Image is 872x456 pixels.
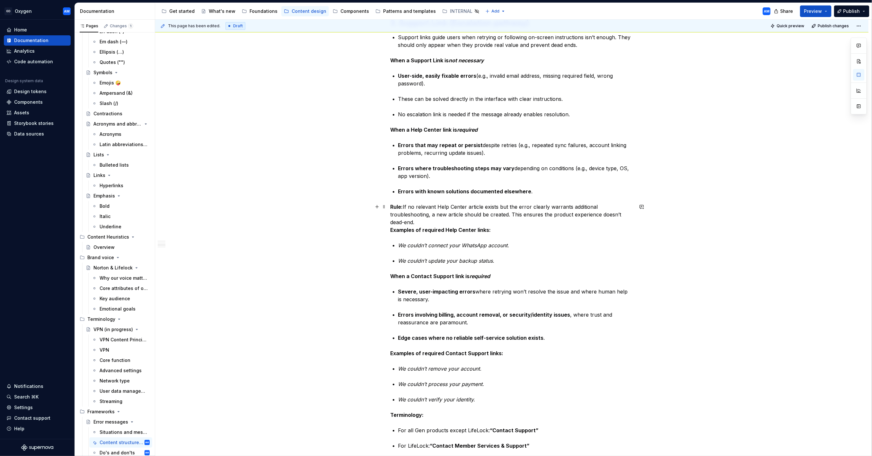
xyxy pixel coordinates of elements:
[398,95,633,103] p: These can be solved directly in the interface with clear instructions.
[4,129,71,139] a: Data sources
[457,127,478,133] em: required
[4,392,71,402] button: Search ⌘K
[14,394,39,400] div: Search ⌘K
[4,25,71,35] a: Home
[15,8,32,14] div: Oxygen
[818,23,849,29] span: Publish changes
[777,23,804,29] span: Quick preview
[391,203,633,234] p: If no relevant Help Center article exists but the error clearly warrants additional troubleshooti...
[89,396,152,407] a: Streaming
[834,5,869,17] button: Publish
[800,5,832,17] button: Preview
[804,8,822,14] span: Preview
[100,357,130,364] div: Core function
[330,6,372,16] a: Components
[398,381,484,387] em: We couldn’t process your payment.
[398,365,482,372] em: We couldn’t remove your account.
[4,413,71,423] button: Contact support
[93,69,112,76] div: Symbols
[398,334,633,342] p: .
[159,5,482,18] div: Page tree
[100,141,148,148] div: Latin abbreviations (e.g. / i.e.)
[391,227,491,233] strong: Examples of required Help Center links:
[14,415,50,421] div: Contact support
[14,425,24,432] div: Help
[398,188,532,195] strong: Errors with known solutions documented elsewhere
[89,304,152,314] a: Emotional goals
[198,6,238,16] a: What's new
[89,437,152,448] a: Content structure and guidelinesAM
[470,273,490,279] em: required
[83,242,152,252] a: Overview
[398,258,495,264] em: We couldn’t update your backup status.
[14,37,48,44] div: Documentation
[391,350,504,356] strong: Examples of required Contact Support links:
[145,439,149,446] div: AM
[89,335,152,345] a: VPN Content Principles
[83,324,152,335] a: VPN (in progress)
[4,402,71,413] a: Settings
[83,417,152,427] a: Error messages
[398,396,475,403] em: We couldn’t verify your identity.
[764,9,770,14] div: AM
[89,78,152,88] a: Emojis 🤪
[83,109,152,119] a: Contractions
[14,110,29,116] div: Assets
[77,314,152,324] div: Terminology
[169,8,195,14] div: Get started
[780,8,793,14] span: Share
[89,273,152,283] a: Why our voice matters
[4,57,71,67] a: Code automation
[4,46,71,56] a: Analytics
[77,252,152,263] div: Brand voice
[398,141,633,157] p: despite retries (e.g., repeated sync failures, account linking problems, recurring update issues).
[398,73,477,79] strong: User-side, easily fixable errors
[100,224,121,230] div: Underline
[83,150,152,160] a: Lists
[83,119,152,129] a: Acronyms and abbreviations
[4,7,12,15] div: GD
[100,306,136,312] div: Emotional goals
[398,335,544,341] strong: Edge cases where no reliable self-service solution exists
[100,80,121,86] div: Emojis 🤪
[383,8,436,14] div: Patterns and templates
[145,450,149,456] div: AM
[89,57,152,67] a: Quotes ("")
[398,72,633,87] p: (e.g., invalid email address, missing required field, wrong password).
[14,383,43,390] div: Notifications
[14,404,33,411] div: Settings
[168,23,220,29] span: This page has been edited.
[87,234,129,240] div: Content Heuristics
[398,110,633,118] p: No escalation link is needed if the message already enables resolution.
[100,49,124,55] div: Ellipsis (…)
[93,172,105,179] div: Links
[100,285,148,292] div: Core attributes of our brand voice
[89,283,152,294] a: Core attributes of our brand voice
[100,337,148,343] div: VPN Content Principles
[490,427,539,434] strong: “Contact Support”
[100,100,118,107] div: Slash (/)
[373,6,438,16] a: Patterns and templates
[281,6,329,16] a: Content design
[100,439,143,446] div: Content structure and guidelines
[398,426,633,434] p: For all Gen products except LifeLock:
[93,110,122,117] div: Contractions
[391,412,424,418] strong: Terminology:
[810,22,852,31] button: Publish changes
[1,4,73,18] button: GDOxygenAM
[100,90,133,96] div: Ampersand (&)
[93,152,104,158] div: Lists
[100,367,142,374] div: Advanced settings
[21,444,53,451] svg: Supernova Logo
[83,170,152,180] a: Links
[100,347,109,353] div: VPN
[93,244,115,250] div: Overview
[14,131,44,137] div: Data sources
[398,442,633,450] p: For LifeLock:
[14,88,47,95] div: Design tokens
[100,59,125,66] div: Quotes ("")
[83,67,152,78] a: Symbols
[4,424,71,434] button: Help
[233,23,243,29] span: Draft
